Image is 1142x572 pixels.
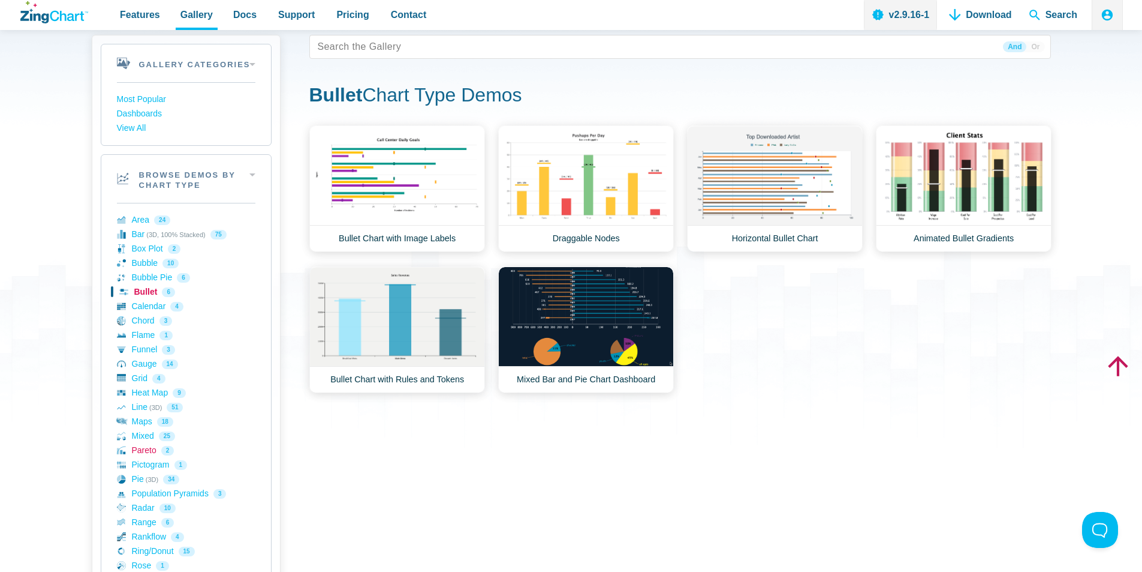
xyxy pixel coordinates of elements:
a: Most Popular [117,92,255,107]
strong: Bullet [309,84,363,106]
a: Bullet Chart with Image Labels [309,125,485,252]
h2: Gallery Categories [101,44,271,82]
span: Pricing [336,7,369,23]
span: Contact [391,7,427,23]
span: Or [1026,41,1044,52]
span: Support [278,7,315,23]
a: Draggable Nodes [498,125,674,252]
span: Docs [233,7,257,23]
a: Horizontal Bullet Chart [687,125,863,252]
a: Bullet Chart with Rules and Tokens [309,266,485,393]
span: And [1003,41,1026,52]
a: ZingChart Logo. Click to return to the homepage [20,1,88,23]
h2: Browse Demos By Chart Type [101,155,271,203]
a: View All [117,121,255,136]
iframe: Toggle Customer Support [1082,512,1118,548]
a: Dashboards [117,107,255,121]
span: Gallery [180,7,213,23]
a: Mixed Bar and Pie Chart Dashboard [498,266,674,393]
span: Features [120,7,160,23]
a: Animated Bullet Gradients [876,125,1051,252]
h1: Chart Type Demos [309,83,1051,110]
